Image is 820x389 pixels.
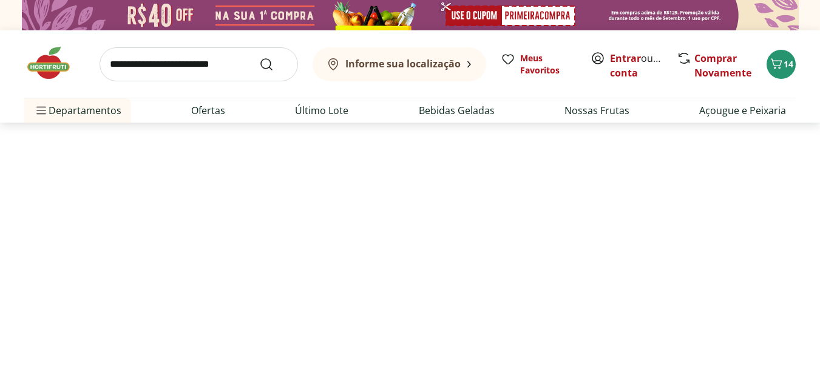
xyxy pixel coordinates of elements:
a: Criar conta [610,52,677,79]
span: Departamentos [34,96,121,125]
input: search [100,47,298,81]
a: Meus Favoritos [501,52,576,76]
button: Menu [34,96,49,125]
a: Bebidas Geladas [419,103,495,118]
a: Ofertas [191,103,225,118]
a: Entrar [610,52,641,65]
span: 14 [784,58,793,70]
span: ou [610,51,664,80]
a: Nossas Frutas [564,103,629,118]
button: Submit Search [259,57,288,72]
img: Hortifruti [24,45,85,81]
a: Último Lote [295,103,348,118]
a: Comprar Novamente [694,52,751,79]
button: Carrinho [767,50,796,79]
button: Informe sua localização [313,47,486,81]
span: Meus Favoritos [520,52,576,76]
b: Informe sua localização [345,57,461,70]
a: Açougue e Peixaria [699,103,786,118]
